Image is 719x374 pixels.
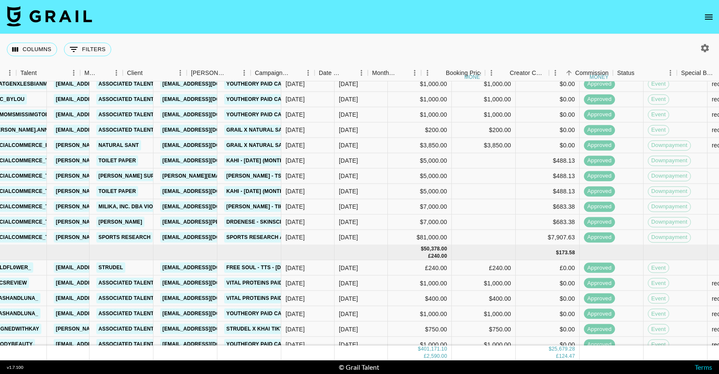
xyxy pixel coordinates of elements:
[96,94,167,105] a: Associated Talent Inc
[160,125,256,135] a: [EMAIL_ADDRESS][DOMAIN_NAME]
[96,308,167,319] a: Associated Talent Inc
[388,92,452,107] div: $1,000.00
[388,230,452,245] div: $81,000.00
[96,217,144,227] a: [PERSON_NAME]
[224,262,295,273] a: Free Soul - TTS - [DATE]
[421,66,434,79] button: Menu
[489,325,511,333] div: $750.00
[160,171,343,181] a: [PERSON_NAME][EMAIL_ADDRESS][PERSON_NAME][DOMAIN_NAME]
[516,199,580,215] div: $683.38
[96,201,182,212] a: Milika, Inc. dba Violette_FR
[498,67,510,79] button: Sort
[160,324,256,334] a: [EMAIL_ADDRESS][DOMAIN_NAME]
[160,308,256,319] a: [EMAIL_ADDRESS][DOMAIN_NAME]
[424,245,447,253] div: 50,378.00
[484,309,511,318] div: $1,000.00
[648,141,690,150] span: Downpayment
[96,109,167,120] a: Associated Talent Inc
[355,66,368,79] button: Menu
[224,201,384,212] a: [PERSON_NAME] - TikTok Shop management - July - TSP
[339,95,358,104] div: Aug '25
[290,67,302,79] button: Sort
[191,65,226,81] div: [PERSON_NAME]
[424,353,427,360] div: £
[549,66,562,79] button: Menu
[648,325,669,333] span: Event
[584,203,615,211] span: approved
[446,65,483,81] div: Booking Price
[516,184,580,199] div: $488.13
[648,187,690,196] span: Downpayment
[584,141,615,150] span: approved
[96,155,138,166] a: Toilet Paper
[286,126,305,134] div: 8/28/2025
[648,310,669,318] span: Event
[54,79,149,89] a: [EMAIL_ADDRESS][DOMAIN_NAME]
[388,306,452,322] div: $1,000.00
[431,253,447,260] div: 240.00
[388,153,452,169] div: $5,000.00
[224,109,304,120] a: YouTheory Paid Campaign
[286,263,305,272] div: 9/4/2025
[516,215,580,230] div: $683.38
[575,65,609,81] div: Commission
[428,253,431,260] div: £
[339,141,358,150] div: Aug '25
[388,322,452,337] div: $750.00
[427,353,447,360] div: 2,590.00
[339,202,358,211] div: Aug '25
[388,107,452,123] div: $1,000.00
[224,171,309,181] a: [PERSON_NAME] - TSP - [DATE]
[319,65,343,81] div: Date Created
[54,278,149,288] a: [EMAIL_ADDRESS][DOMAIN_NAME]
[160,155,256,166] a: [EMAIL_ADDRESS][DOMAIN_NAME]
[388,291,452,306] div: $400.00
[510,65,545,81] div: Creator Commmission Override
[648,157,690,165] span: Downpayment
[286,80,305,88] div: 8/28/2025
[339,172,358,180] div: Aug '25
[648,233,690,242] span: Downpayment
[584,111,615,119] span: approved
[484,80,511,88] div: $1,000.00
[484,340,511,348] div: $1,000.00
[7,43,57,56] button: Select columns
[484,141,511,150] div: $3,850.00
[584,325,615,333] span: approved
[286,95,305,104] div: 8/28/2025
[54,217,193,227] a: [PERSON_NAME][EMAIL_ADDRESS][DOMAIN_NAME]
[54,186,193,197] a: [PERSON_NAME][EMAIL_ADDRESS][DOMAIN_NAME]
[339,80,358,88] div: Aug '25
[516,123,580,138] div: $0.00
[96,140,141,151] a: Natural Sant
[584,172,615,180] span: approved
[584,187,615,196] span: approved
[516,92,580,107] div: $0.00
[648,279,669,287] span: Event
[286,156,305,165] div: 8/25/2025
[339,187,358,196] div: Aug '25
[96,186,138,197] a: Toilet Paper
[584,279,615,287] span: approved
[286,172,305,180] div: 8/7/2025
[584,95,615,104] span: approved
[516,169,580,184] div: $488.13
[516,230,580,245] div: $7,907.63
[408,66,421,79] button: Menu
[96,278,167,288] a: Associated Talent Inc
[368,65,421,81] div: Month Due
[54,171,193,181] a: [PERSON_NAME][EMAIL_ADDRESS][DOMAIN_NAME]
[224,125,347,135] a: Grail x Natural Sant Batana Vital Mask
[54,324,193,334] a: [PERSON_NAME][EMAIL_ADDRESS][DOMAIN_NAME]
[286,187,305,196] div: 8/7/2025
[160,201,256,212] a: [EMAIL_ADDRESS][DOMAIN_NAME]
[96,293,167,304] a: Associated Talent Inc
[388,169,452,184] div: $5,000.00
[485,65,549,81] div: Creator Commmission Override
[388,184,452,199] div: $5,000.00
[388,260,452,276] div: £240.00
[286,202,305,211] div: 8/7/2025
[388,77,452,92] div: $1,000.00
[339,156,358,165] div: Aug '25
[174,66,187,79] button: Menu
